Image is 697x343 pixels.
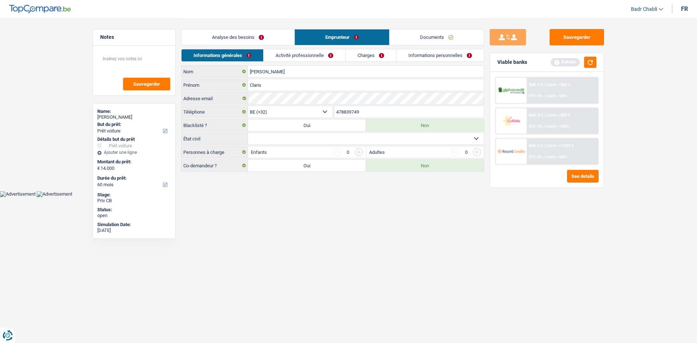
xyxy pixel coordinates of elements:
div: Ajouter une ligne [97,150,171,155]
label: Enfants [251,150,267,155]
label: Montant du prêt: [97,159,170,165]
a: Emprunteur [295,29,389,45]
span: / [543,124,545,129]
span: Limit: <50% [546,94,567,98]
button: Sauvegarder [123,78,170,90]
div: Viable banks [497,59,527,65]
div: 0 [463,150,469,155]
img: AlphaCredit [498,86,525,95]
span: NAI: 0 € [529,82,543,87]
label: Durée du prêt: [97,175,170,181]
span: / [543,155,545,159]
div: [DATE] [97,228,171,233]
label: Prénom [182,79,248,91]
span: / [543,94,545,98]
label: Non [366,119,484,131]
a: Activité professionnelle [264,49,345,61]
span: DTI: 0% [529,94,542,98]
label: But du prêt: [97,122,170,127]
label: Non [366,160,484,171]
div: 0 [345,150,351,155]
div: Stage: [97,192,171,198]
a: Badr Chabli [625,3,663,15]
span: DTI: 0% [529,124,542,129]
span: Limit: >1.033 € [547,143,574,148]
img: Advertisement [37,191,72,197]
label: Co-demandeur ? [182,160,248,171]
span: NAI: 0 € [529,113,543,118]
div: [PERSON_NAME] [97,114,171,120]
label: Téléphone [182,106,248,118]
span: Limit: <100% [546,124,569,129]
button: See details [567,170,599,183]
img: TopCompare Logo [9,5,71,13]
span: Sauvegarder [133,82,160,86]
img: Cofidis [498,114,525,127]
span: € [97,166,100,171]
a: Charges [346,49,396,61]
span: NAI: 0 € [529,143,543,148]
label: Oui [248,119,366,131]
label: Personnes à charge [182,146,248,158]
div: open [97,213,171,219]
span: Limit: >850 € [547,82,570,87]
label: Blacklisté ? [182,119,248,131]
div: Simulation Date: [97,222,171,228]
a: Informations générales [182,49,263,61]
div: Priv CB [97,198,171,204]
div: Name: [97,109,171,114]
div: fr [681,5,688,12]
img: Record Credits [498,144,525,158]
span: Limit: <60% [546,155,567,159]
span: Limit: >800 € [547,113,570,118]
label: Oui [248,160,366,171]
h5: Notes [100,34,168,40]
span: / [544,82,546,87]
label: État civil [182,133,248,144]
a: Documents [390,29,484,45]
span: / [544,143,546,148]
div: Détails but du prêt [97,136,171,142]
a: Informations personnelles [396,49,484,61]
div: Refresh [551,58,580,66]
span: / [544,113,546,118]
div: Status: [97,207,171,213]
span: Badr Chabli [631,6,657,12]
a: Analyse des besoins [182,29,294,45]
label: Nom [182,66,248,77]
button: Sauvegarder [550,29,604,45]
span: DTI: 0% [529,155,542,159]
label: Adresse email [182,93,248,104]
label: Adultes [369,150,385,155]
input: 401020304 [334,106,484,118]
